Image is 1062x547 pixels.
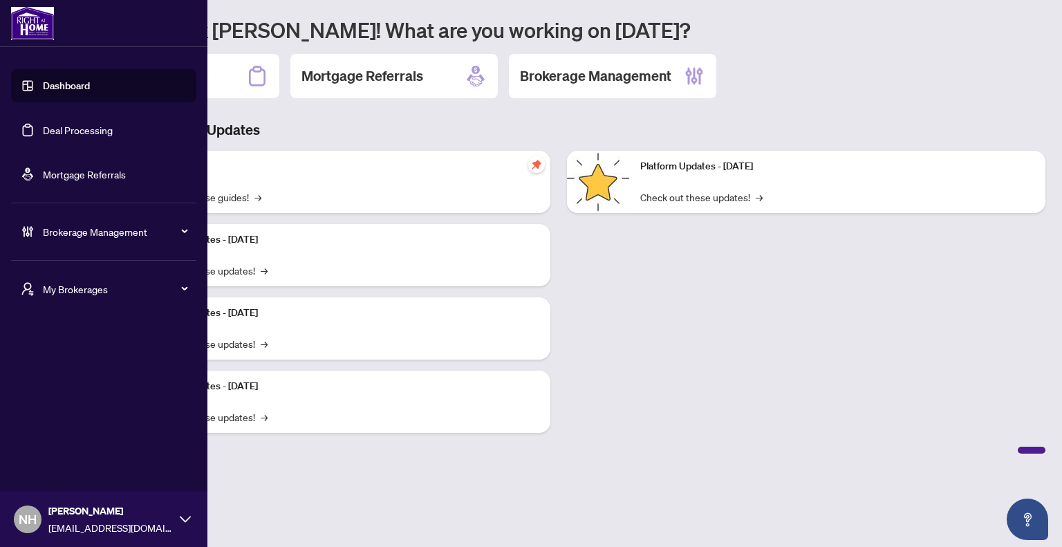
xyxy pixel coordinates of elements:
[640,189,763,205] a: Check out these updates!→
[254,189,261,205] span: →
[43,281,187,297] span: My Brokerages
[72,120,1045,140] h3: Brokerage & Industry Updates
[1007,499,1048,540] button: Open asap
[640,159,1034,174] p: Platform Updates - [DATE]
[756,189,763,205] span: →
[11,7,54,40] img: logo
[48,520,173,535] span: [EMAIL_ADDRESS][DOMAIN_NAME]
[301,66,423,86] h2: Mortgage Referrals
[43,168,126,180] a: Mortgage Referrals
[145,159,539,174] p: Self-Help
[145,306,539,321] p: Platform Updates - [DATE]
[520,66,671,86] h2: Brokerage Management
[261,336,268,351] span: →
[48,503,173,519] span: [PERSON_NAME]
[567,151,629,213] img: Platform Updates - June 23, 2025
[21,282,35,296] span: user-switch
[261,409,268,425] span: →
[43,124,113,136] a: Deal Processing
[261,263,268,278] span: →
[145,379,539,394] p: Platform Updates - [DATE]
[43,224,187,239] span: Brokerage Management
[72,17,1045,43] h1: Welcome back [PERSON_NAME]! What are you working on [DATE]?
[43,80,90,92] a: Dashboard
[19,510,37,529] span: NH
[145,232,539,248] p: Platform Updates - [DATE]
[528,156,545,173] span: pushpin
